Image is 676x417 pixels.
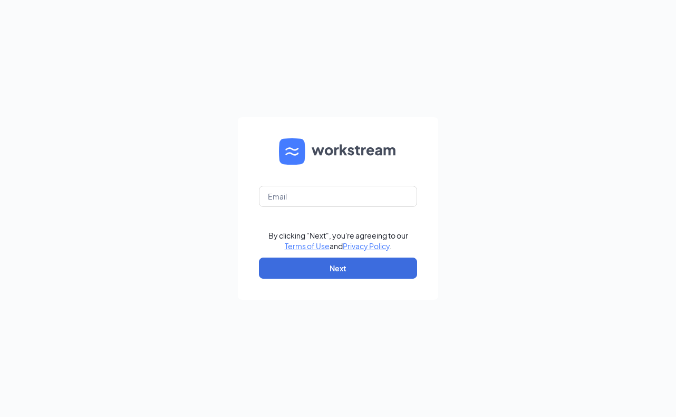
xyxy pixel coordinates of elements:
a: Privacy Policy [343,241,390,251]
button: Next [259,258,417,279]
img: WS logo and Workstream text [279,138,397,165]
input: Email [259,186,417,207]
a: Terms of Use [285,241,330,251]
div: By clicking "Next", you're agreeing to our and . [268,230,408,251]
